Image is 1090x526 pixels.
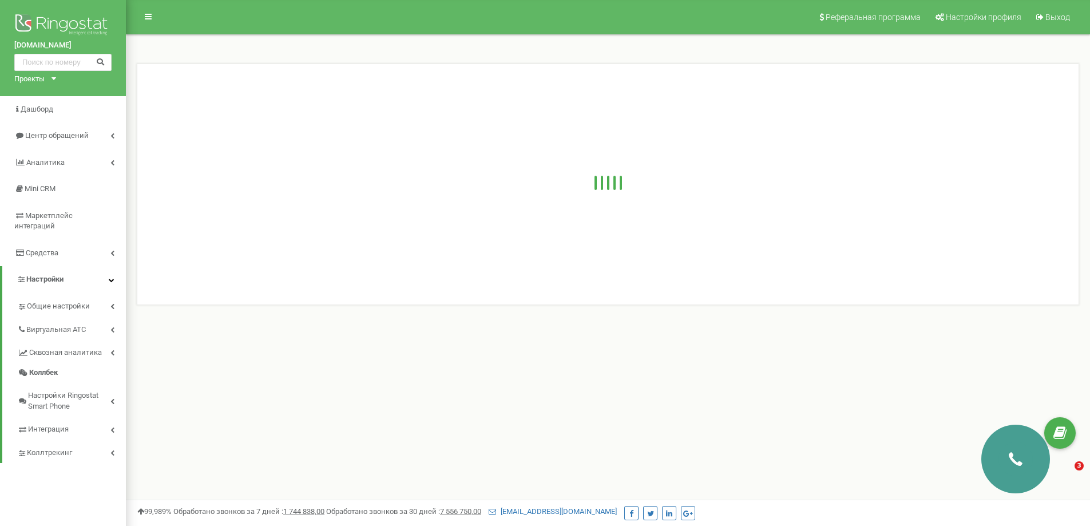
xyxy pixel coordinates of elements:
u: 1 744 838,00 [283,507,324,516]
a: Сквозная аналитика [17,339,126,363]
span: Реферальная программа [826,13,921,22]
span: Виртуальная АТС [26,325,86,335]
span: Сквозная аналитика [29,347,102,358]
span: Обработано звонков за 30 дней : [326,507,481,516]
a: Общие настройки [17,293,126,317]
span: Коллтрекинг [27,448,72,458]
a: Виртуальная АТС [17,317,126,340]
span: Настройки Ringostat Smart Phone [28,390,110,412]
span: Общие настройки [27,301,90,312]
span: Средства [26,248,58,257]
a: Настройки Ringostat Smart Phone [17,382,126,416]
img: Ringostat logo [14,11,112,40]
span: Дашборд [21,105,53,113]
span: Обработано звонков за 7 дней : [173,507,324,516]
span: Центр обращений [25,131,89,140]
span: Mini CRM [25,184,56,193]
span: Аналитика [26,158,65,167]
span: 99,989% [137,507,172,516]
span: Настройки профиля [946,13,1021,22]
span: Маркетплейс интеграций [14,211,73,231]
span: Интеграция [28,424,69,435]
a: Настройки [2,266,126,293]
span: Настройки [26,275,64,283]
div: Проекты [14,74,45,85]
a: Интеграция [17,416,126,440]
a: Коллбек [17,363,126,383]
a: [EMAIL_ADDRESS][DOMAIN_NAME] [489,507,617,516]
span: Коллбек [29,367,58,378]
span: 3 [1075,461,1084,470]
a: Коллтрекинг [17,440,126,463]
u: 7 556 750,00 [440,507,481,516]
iframe: Intercom live chat [1051,461,1079,489]
input: Поиск по номеру [14,54,112,71]
span: Выход [1045,13,1070,22]
a: [DOMAIN_NAME] [14,40,112,51]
